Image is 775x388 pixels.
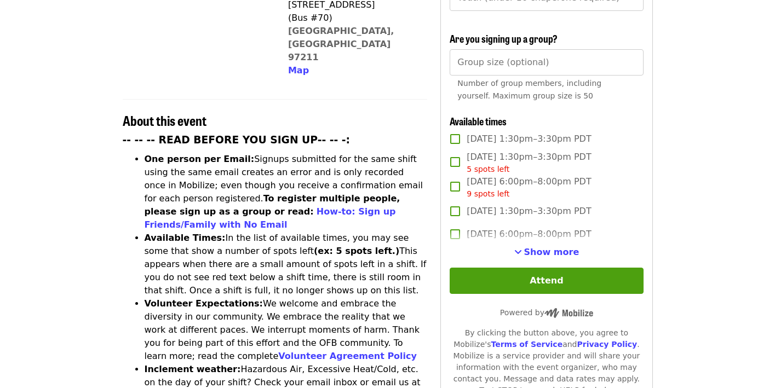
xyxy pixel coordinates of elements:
img: Powered by Mobilize [544,308,593,318]
button: See more timeslots [514,246,579,259]
li: We welcome and embrace the diversity in our community. We embrace the reality that we work at dif... [145,297,428,363]
a: Volunteer Agreement Policy [278,351,417,361]
span: [DATE] 1:30pm–3:30pm PDT [467,150,591,175]
span: Are you signing up a group? [450,31,558,45]
strong: To register multiple people, please sign up as a group or read: [145,193,400,217]
button: Map [288,64,309,77]
span: 9 spots left [467,189,509,198]
button: Attend [450,268,643,294]
div: (Bus #70) [288,11,418,25]
span: Map [288,65,309,76]
span: [DATE] 6:00pm–8:00pm PDT [467,175,591,200]
li: Signups submitted for the same shift using the same email creates an error and is only recorded o... [145,153,428,231]
span: 5 spots left [467,165,509,173]
strong: One person per Email: [145,154,255,164]
strong: Inclement weather: [145,364,241,374]
strong: -- -- -- READ BEFORE YOU SIGN UP-- -- -: [123,134,351,146]
li: In the list of available times, you may see some that show a number of spots left This appears wh... [145,231,428,297]
span: [DATE] 6:00pm–8:00pm PDT [467,228,591,241]
span: Powered by [500,308,593,317]
span: Number of group members, including yourself. Maximum group size is 50 [457,79,601,100]
input: [object Object] [450,49,643,76]
a: [GEOGRAPHIC_DATA], [GEOGRAPHIC_DATA] 97211 [288,26,394,62]
span: Show more [524,247,579,257]
strong: Available Times: [145,233,226,243]
span: Available times [450,114,507,128]
span: [DATE] 1:30pm–3:30pm PDT [467,205,591,218]
span: About this event [123,111,206,130]
span: [DATE] 1:30pm–3:30pm PDT [467,132,591,146]
a: Terms of Service [491,340,562,349]
strong: Volunteer Expectations: [145,298,263,309]
a: How-to: Sign up Friends/Family with No Email [145,206,396,230]
a: Privacy Policy [577,340,637,349]
strong: (ex: 5 spots left.) [314,246,399,256]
